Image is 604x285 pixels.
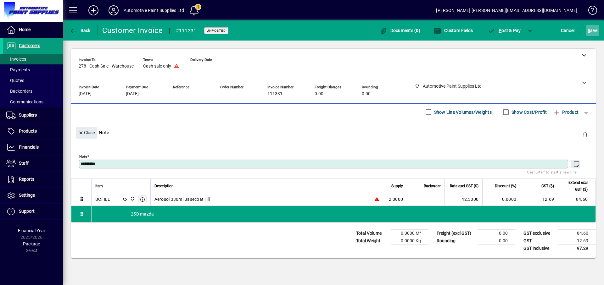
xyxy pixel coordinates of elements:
[78,128,95,138] span: Close
[586,25,599,36] button: Save
[353,229,391,237] td: Total Volume
[6,89,32,94] span: Backorders
[499,28,501,33] span: P
[389,196,403,202] span: 2.0000
[550,107,582,118] button: Product
[3,75,63,86] a: Quotes
[433,28,473,33] span: Custom Fields
[3,156,63,171] a: Staff
[562,179,588,193] span: Extend excl GST ($)
[558,237,596,244] td: 12.69
[3,107,63,123] a: Suppliers
[353,237,391,244] td: Total Weight
[63,25,98,36] app-page-header-button: Back
[79,154,87,158] mat-label: Note
[558,244,596,252] td: 97.29
[128,196,136,203] span: Automotive Paint Supplies Ltd
[102,25,163,36] div: Customer Invoice
[488,28,521,33] span: ost & Pay
[510,109,547,115] label: Show Cost/Profit
[95,196,110,202] div: BCFILL
[520,237,558,244] td: GST
[220,91,221,96] span: -
[433,109,492,115] label: Show Line Volumes/Weights
[19,129,37,134] span: Products
[76,127,97,139] button: Close
[3,123,63,139] a: Products
[578,127,593,142] button: Delete
[3,86,63,96] a: Backorders
[3,22,63,38] a: Home
[143,64,171,69] span: Cash sale only
[3,172,63,187] a: Reports
[19,145,39,150] span: Financials
[561,25,575,36] span: Cancel
[71,121,596,144] div: Note
[391,229,428,237] td: 0.0000 M³
[584,1,596,22] a: Knowledge Base
[527,168,577,176] mat-hint: Use 'Enter' to start a new line
[19,43,40,48] span: Customers
[433,229,478,237] td: Freight (excl GST)
[588,25,597,36] span: ave
[559,25,576,36] button: Cancel
[520,229,558,237] td: GST exclusive
[23,241,40,246] span: Package
[3,188,63,203] a: Settings
[436,5,577,15] div: [PERSON_NAME] [PERSON_NAME][EMAIL_ADDRESS][DOMAIN_NAME]
[449,196,478,202] div: 42.3000
[95,183,103,189] span: Item
[478,229,515,237] td: 0.00
[79,91,92,96] span: [DATE]
[126,91,139,96] span: [DATE]
[6,57,26,62] span: Invoices
[18,228,45,233] span: Financial Year
[362,91,371,96] span: 0.00
[190,64,192,69] span: -
[68,25,92,36] button: Back
[558,193,596,206] td: 84.60
[19,209,35,214] span: Support
[103,5,124,16] button: Profile
[6,78,24,83] span: Quotes
[154,183,174,189] span: Description
[520,244,558,252] td: GST inclusive
[379,28,420,33] span: Documents (0)
[19,112,37,118] span: Suppliers
[83,5,103,16] button: Add
[6,99,43,104] span: Communications
[482,193,520,206] td: 0.0000
[378,25,422,36] button: Documents (0)
[74,130,99,135] app-page-header-button: Close
[478,237,515,244] td: 0.00
[70,28,91,33] span: Back
[19,177,34,182] span: Reports
[124,5,184,15] div: Automotive Paint Supplies Ltd
[176,26,197,36] div: #111331
[154,196,210,202] span: Aerosol 330ml Basecoat Fill
[3,140,63,155] a: Financials
[495,183,516,189] span: Discount (%)
[19,193,35,198] span: Settings
[578,132,593,137] app-page-header-button: Delete
[424,183,441,189] span: Backorder
[19,27,31,32] span: Home
[207,29,226,33] span: Unposted
[92,206,596,222] div: 25D mazda
[558,229,596,237] td: 84.60
[541,183,554,189] span: GST ($)
[6,67,30,72] span: Payments
[267,91,282,96] span: 111331
[450,183,478,189] span: Rate excl GST ($)
[588,28,590,33] span: S
[433,237,478,244] td: Rounding
[315,91,323,96] span: 0.00
[3,54,63,64] a: Invoices
[391,183,403,189] span: Supply
[3,96,63,107] a: Communications
[3,64,63,75] a: Payments
[3,204,63,219] a: Support
[173,91,174,96] span: -
[485,25,524,36] button: Post & Pay
[520,193,558,206] td: 12.69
